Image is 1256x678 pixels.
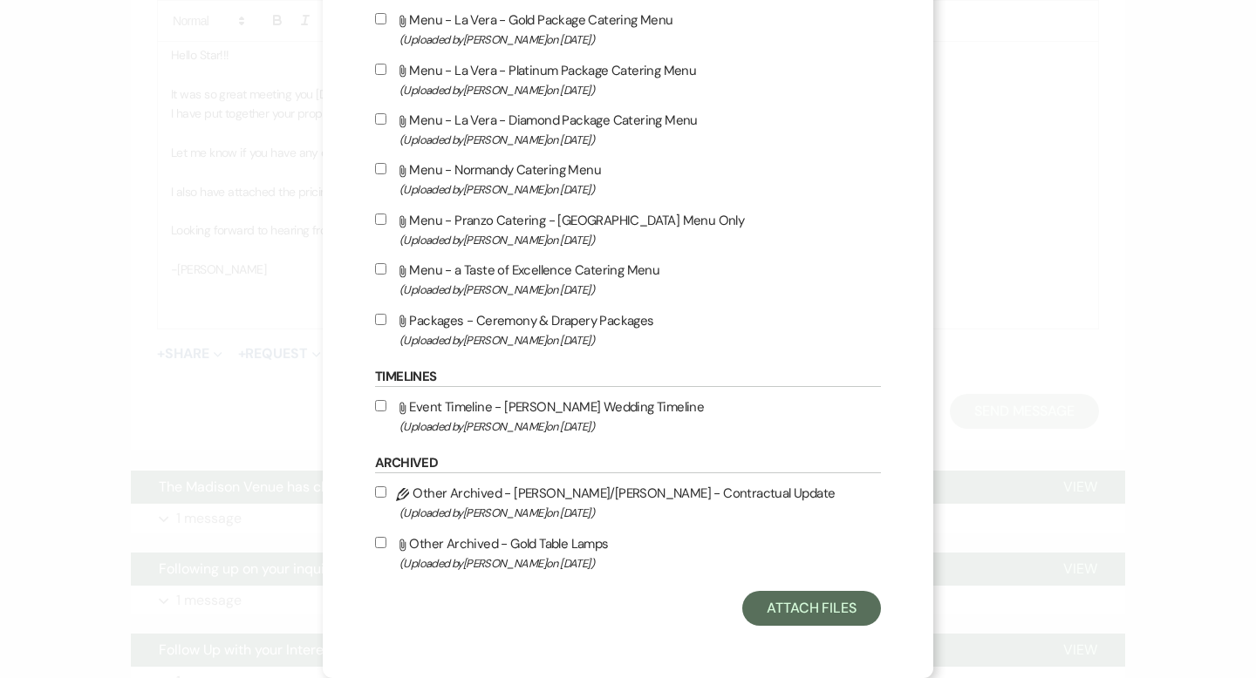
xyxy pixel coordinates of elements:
[375,209,881,250] label: Menu - Pranzo Catering - [GEOGRAPHIC_DATA] Menu Only
[375,263,386,275] input: Menu - a Taste of Excellence Catering Menu(Uploaded by[PERSON_NAME]on [DATE])
[742,591,881,626] button: Attach Files
[399,330,881,350] span: (Uploaded by [PERSON_NAME] on [DATE] )
[399,417,881,437] span: (Uploaded by [PERSON_NAME] on [DATE] )
[375,163,386,174] input: Menu - Normandy Catering Menu(Uploaded by[PERSON_NAME]on [DATE])
[399,80,881,100] span: (Uploaded by [PERSON_NAME] on [DATE] )
[375,113,386,125] input: Menu - La Vera - Diamond Package Catering Menu(Uploaded by[PERSON_NAME]on [DATE])
[375,9,881,50] label: Menu - La Vera - Gold Package Catering Menu
[399,503,881,523] span: (Uploaded by [PERSON_NAME] on [DATE] )
[375,537,386,548] input: Other Archived - Gold Table Lamps(Uploaded by[PERSON_NAME]on [DATE])
[375,454,881,473] h6: Archived
[399,130,881,150] span: (Uploaded by [PERSON_NAME] on [DATE] )
[375,309,881,350] label: Packages - Ceremony & Drapery Packages
[375,64,386,75] input: Menu - La Vera - Platinum Package Catering Menu(Uploaded by[PERSON_NAME]on [DATE])
[375,482,881,523] label: Other Archived - [PERSON_NAME]/[PERSON_NAME] - Contractual Update
[375,532,881,573] label: Other Archived - Gold Table Lamps
[375,396,881,437] label: Event Timeline - [PERSON_NAME] Wedding Timeline
[375,13,386,24] input: Menu - La Vera - Gold Package Catering Menu(Uploaded by[PERSON_NAME]on [DATE])
[375,259,881,300] label: Menu - a Taste of Excellence Catering Menu
[375,159,881,200] label: Menu - Normandy Catering Menu
[399,553,881,573] span: (Uploaded by [PERSON_NAME] on [DATE] )
[375,109,881,150] label: Menu - La Vera - Diamond Package Catering Menu
[399,180,881,200] span: (Uploaded by [PERSON_NAME] on [DATE] )
[399,230,881,250] span: (Uploaded by [PERSON_NAME] on [DATE] )
[375,214,386,225] input: Menu - Pranzo Catering - [GEOGRAPHIC_DATA] Menu Only(Uploaded by[PERSON_NAME]on [DATE])
[399,30,881,50] span: (Uploaded by [PERSON_NAME] on [DATE] )
[375,486,386,498] input: Other Archived - [PERSON_NAME]/[PERSON_NAME] - Contractual Update(Uploaded by[PERSON_NAME]on [DATE])
[375,400,386,411] input: Event Timeline - [PERSON_NAME] Wedding Timeline(Uploaded by[PERSON_NAME]on [DATE])
[375,314,386,325] input: Packages - Ceremony & Drapery Packages(Uploaded by[PERSON_NAME]on [DATE])
[399,280,881,300] span: (Uploaded by [PERSON_NAME] on [DATE] )
[375,59,881,100] label: Menu - La Vera - Platinum Package Catering Menu
[375,368,881,387] h6: Timelines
